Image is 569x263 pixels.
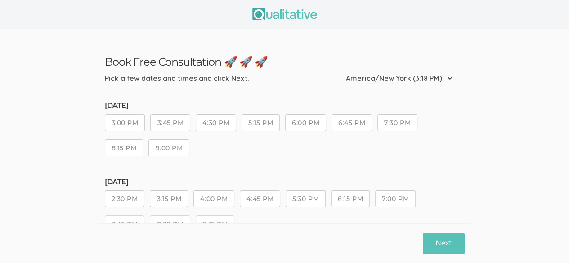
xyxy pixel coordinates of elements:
[105,215,145,232] button: 7:45 PM
[105,114,145,131] button: 3:00 PM
[105,139,143,156] button: 8:15 PM
[331,190,370,207] button: 6:15 PM
[196,215,234,232] button: 9:15 PM
[252,8,317,20] img: Qualitative
[377,114,417,131] button: 7:30 PM
[285,114,326,131] button: 6:00 PM
[286,190,326,207] button: 5:30 PM
[105,178,465,186] h5: [DATE]
[150,114,190,131] button: 3:45 PM
[375,190,416,207] button: 7:00 PM
[240,190,280,207] button: 4:45 PM
[193,190,234,207] button: 4:00 PM
[105,73,249,84] div: Pick a few dates and times and click Next.
[105,102,465,110] h5: [DATE]
[150,190,188,207] button: 3:15 PM
[196,114,236,131] button: 4:30 PM
[105,55,465,68] h3: Book Free Consultation 🚀 🚀 🚀
[105,190,145,207] button: 2:30 PM
[423,233,464,254] button: Next
[242,114,280,131] button: 5:15 PM
[332,114,372,131] button: 6:45 PM
[150,215,190,232] button: 8:30 PM
[148,139,189,156] button: 9:00 PM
